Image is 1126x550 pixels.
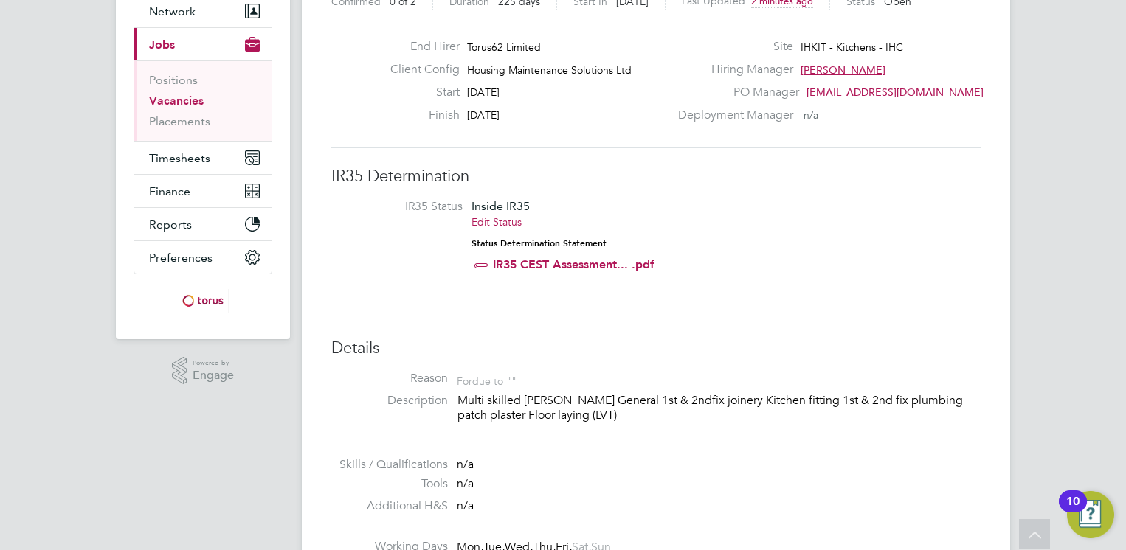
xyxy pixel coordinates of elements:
div: 10 [1066,501,1080,521]
span: [DATE] [467,108,500,122]
img: torus-logo-retina.png [177,289,229,313]
span: Timesheets [149,151,210,165]
label: Start [379,85,460,100]
span: Powered by [193,357,234,369]
h3: IR35 Determination [331,166,981,187]
span: Inside IR35 [472,199,530,213]
span: Network [149,4,196,18]
label: End Hirer [379,39,460,55]
label: IR35 Status [346,199,463,215]
span: n/a [457,476,474,491]
a: Edit Status [472,215,522,229]
label: Skills / Qualifications [331,457,448,473]
div: Jobs [134,60,272,141]
label: Reason [331,371,448,386]
a: Placements [149,114,210,128]
label: Finish [379,108,460,123]
span: Finance [149,184,190,198]
span: n/a [804,108,818,122]
label: Description [331,393,448,408]
label: Tools [331,476,448,492]
label: PO Manager [669,85,799,100]
a: Positions [149,73,198,87]
span: Reports [149,217,192,232]
span: Engage [193,369,234,382]
label: Site [669,39,793,55]
div: For due to "" [457,371,517,388]
span: Torus62 Limited [467,41,541,54]
span: [DATE] [467,86,500,99]
span: Preferences [149,251,213,265]
a: Go to home page [134,289,272,313]
label: Hiring Manager [669,62,793,77]
button: Jobs [134,28,272,60]
a: Vacancies [149,94,204,108]
span: IHKIT - Kitchens - IHC [801,41,903,54]
button: Reports [134,208,272,240]
a: IR35 CEST Assessment... .pdf [493,257,654,271]
button: Finance [134,175,272,207]
label: Additional H&S [331,498,448,514]
span: [EMAIL_ADDRESS][DOMAIN_NAME] working@toru… [806,86,1062,99]
label: Client Config [379,62,460,77]
span: n/a [457,457,474,472]
button: Open Resource Center, 10 new notifications [1067,491,1114,538]
button: Preferences [134,241,272,274]
p: Multi skilled [PERSON_NAME] General 1st & 2ndfix joinery Kitchen fitting 1st & 2nd fix plumbing p... [457,393,981,424]
button: Timesheets [134,142,272,174]
span: Housing Maintenance Solutions Ltd [467,63,632,77]
strong: Status Determination Statement [472,238,607,248]
a: Powered byEngage [172,357,235,385]
h3: Details [331,338,981,359]
span: Jobs [149,38,175,52]
span: [PERSON_NAME] [801,63,885,77]
span: n/a [457,498,474,513]
label: Deployment Manager [669,108,793,123]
